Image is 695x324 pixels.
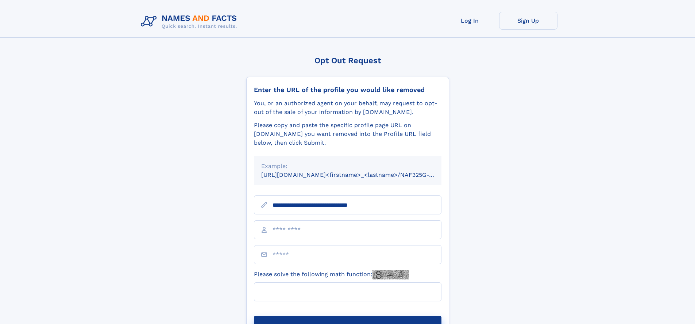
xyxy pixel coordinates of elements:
small: [URL][DOMAIN_NAME]<firstname>_<lastname>/NAF325G-xxxxxxxx [261,171,455,178]
img: Logo Names and Facts [138,12,243,31]
div: Enter the URL of the profile you would like removed [254,86,441,94]
a: Log In [441,12,499,30]
div: Opt Out Request [246,56,449,65]
div: Example: [261,162,434,171]
label: Please solve the following math function: [254,270,409,279]
div: You, or an authorized agent on your behalf, may request to opt-out of the sale of your informatio... [254,99,441,117]
a: Sign Up [499,12,557,30]
div: Please copy and paste the specific profile page URL on [DOMAIN_NAME] you want removed into the Pr... [254,121,441,147]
